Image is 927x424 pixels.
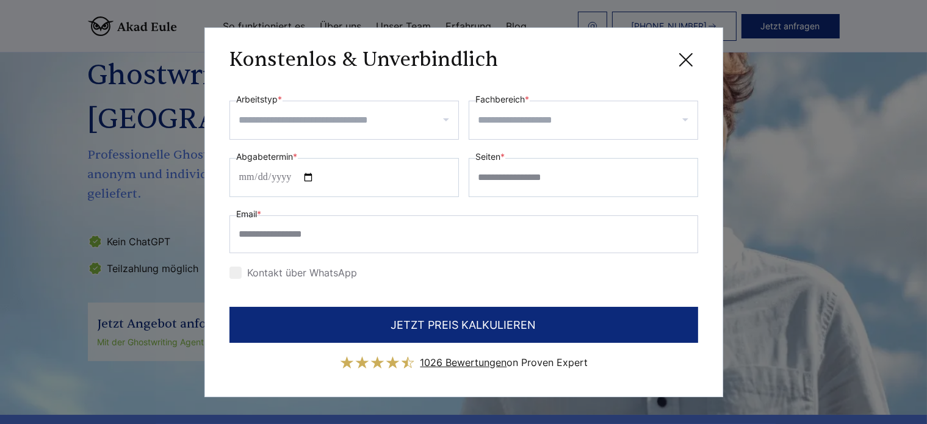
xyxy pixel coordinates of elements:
div: on Proven Expert [420,353,588,372]
span: 1026 Bewertungen [420,356,507,368]
label: Arbeitstyp [237,92,283,107]
label: Abgabetermin [237,149,298,164]
h3: Konstenlos & Unverbindlich [229,48,499,72]
label: Fachbereich [476,92,530,107]
button: JETZT PREIS KALKULIEREN [229,307,698,343]
label: Email [237,207,262,221]
label: Seiten [476,149,505,164]
label: Kontakt über WhatsApp [229,267,358,279]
